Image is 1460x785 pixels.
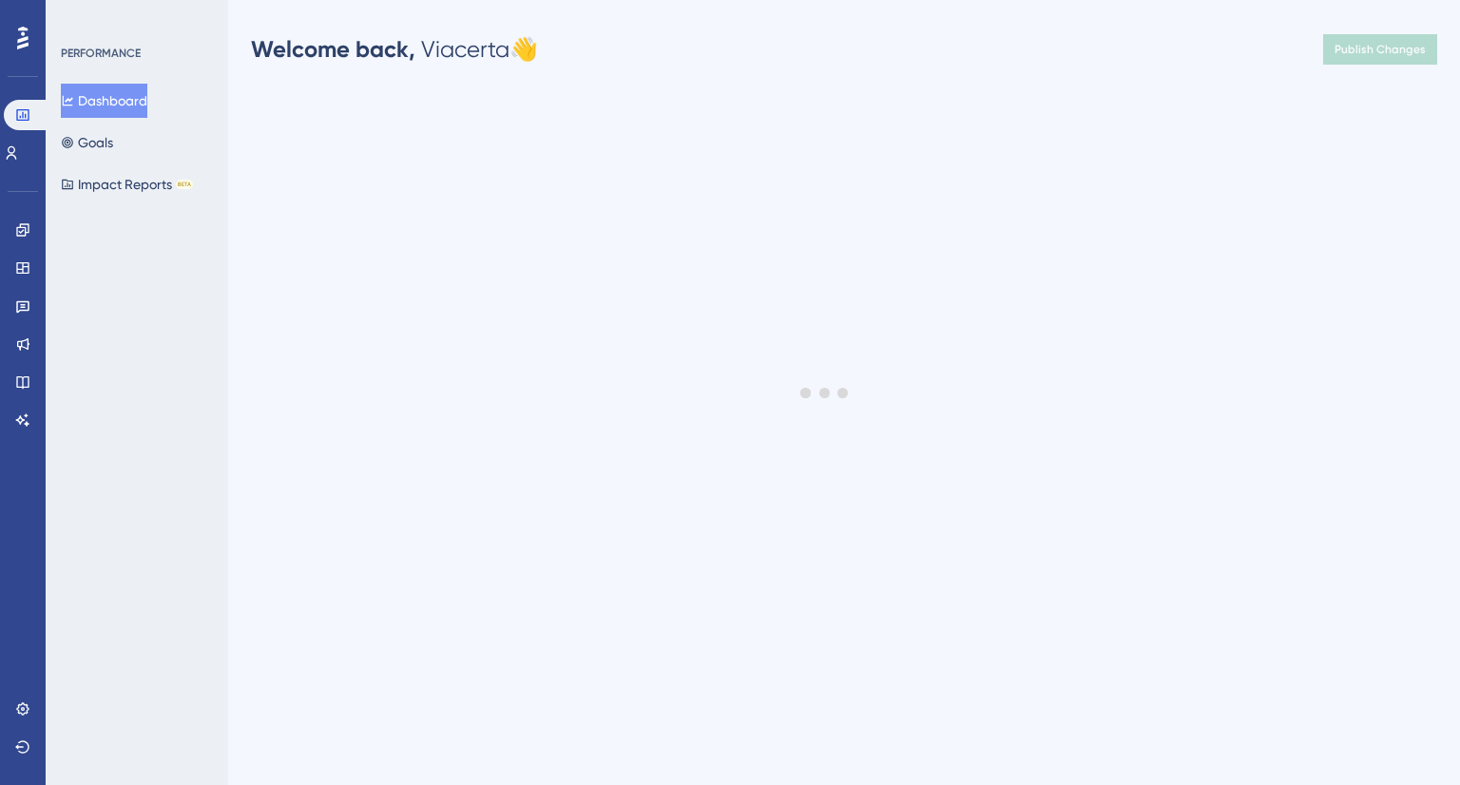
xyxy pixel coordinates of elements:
span: Welcome back, [251,35,415,63]
div: Viacerta 👋 [251,34,538,65]
button: Dashboard [61,84,147,118]
span: Publish Changes [1335,42,1426,57]
button: Impact ReportsBETA [61,167,193,201]
div: BETA [176,180,193,189]
button: Publish Changes [1323,34,1437,65]
button: Goals [61,125,113,160]
div: PERFORMANCE [61,46,141,61]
